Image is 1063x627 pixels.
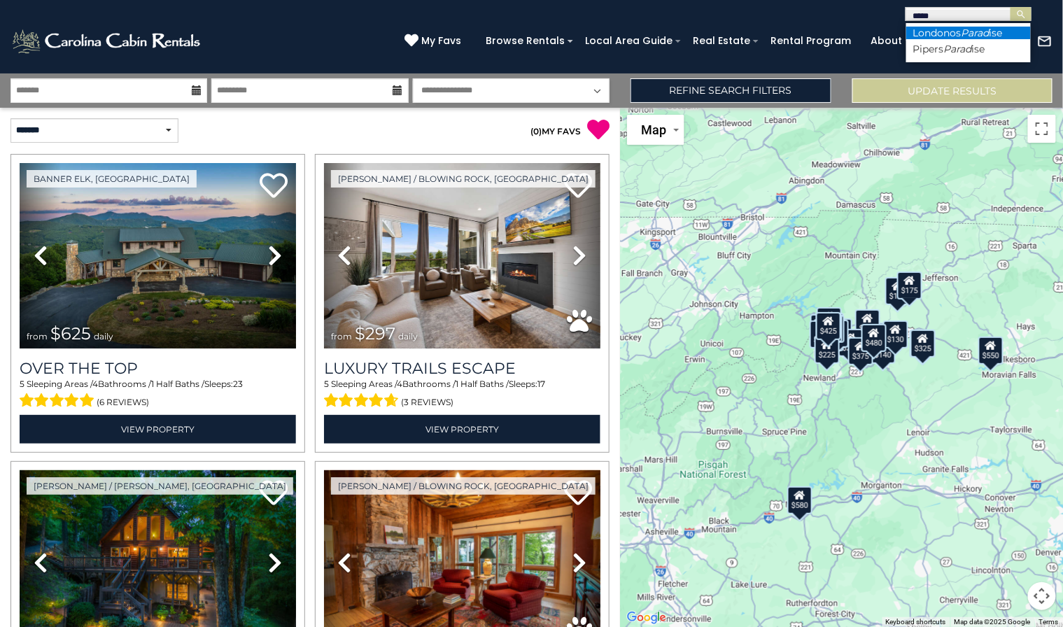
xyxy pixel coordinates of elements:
img: thumbnail_167153549.jpeg [20,163,296,348]
span: 4 [92,379,98,389]
a: About [864,30,910,52]
span: $625 [50,323,91,344]
a: Rental Program [763,30,858,52]
span: 23 [233,379,243,389]
span: 5 [20,379,24,389]
div: $375 [848,337,873,365]
div: $225 [815,336,840,364]
span: 1 Half Baths / [456,379,509,389]
a: Refine Search Filters [631,78,831,103]
div: $325 [910,330,935,358]
a: Add to favorites [260,171,288,202]
a: View Property [20,415,296,444]
span: 5 [324,379,329,389]
div: $165 [819,315,845,343]
img: thumbnail_168695581.jpeg [324,163,600,348]
span: 0 [533,126,539,136]
div: $535 [817,314,843,342]
span: daily [398,331,418,341]
div: $425 [815,312,840,340]
div: $140 [870,336,895,364]
div: $230 [810,320,835,348]
li: Londonos ise [906,27,1031,39]
em: Parad [944,43,972,55]
span: $297 [355,323,395,344]
div: $175 [897,272,922,300]
span: 1 Half Baths / [151,379,204,389]
a: My Favs [404,34,465,49]
a: Local Area Guide [578,30,680,52]
button: Map camera controls [1028,582,1056,610]
div: Sleeping Areas / Bathrooms / Sleeps: [324,378,600,411]
a: Open this area in Google Maps (opens a new window) [624,609,670,627]
a: Luxury Trails Escape [324,359,600,378]
div: $550 [978,337,1003,365]
div: $480 [861,324,887,352]
span: (3 reviews) [402,393,454,411]
img: White-1-2.png [10,27,204,55]
span: (6 reviews) [97,393,150,411]
button: Keyboard shortcuts [886,617,946,627]
span: 17 [537,379,545,389]
button: Update Results [852,78,1053,103]
a: Terms (opens in new tab) [1039,618,1059,626]
div: $125 [816,307,841,335]
span: daily [94,331,113,341]
button: Toggle fullscreen view [1028,115,1056,143]
span: Map data ©2025 Google [955,618,1031,626]
button: Change map style [627,115,684,145]
em: Parad [962,27,990,39]
img: Google [624,609,670,627]
span: 4 [397,379,402,389]
span: ( ) [530,126,542,136]
span: Map [641,122,666,137]
a: [PERSON_NAME] / [PERSON_NAME], [GEOGRAPHIC_DATA] [27,477,293,495]
div: $215 [823,320,848,348]
a: Over The Top [20,359,296,378]
div: $349 [854,309,880,337]
div: Sleeping Areas / Bathrooms / Sleeps: [20,378,296,411]
a: [PERSON_NAME] / Blowing Rock, [GEOGRAPHIC_DATA] [331,170,596,188]
a: Real Estate [686,30,757,52]
span: from [27,331,48,341]
div: $580 [787,486,812,514]
div: $297 [910,330,936,358]
a: [PERSON_NAME] / Blowing Rock, [GEOGRAPHIC_DATA] [331,477,596,495]
a: Browse Rentals [479,30,572,52]
div: $130 [882,320,908,348]
span: from [331,331,352,341]
img: mail-regular-white.png [1037,34,1053,49]
a: View Property [324,415,600,444]
li: Pipers ise [906,43,1031,55]
div: $230 [838,329,864,357]
a: (0)MY FAVS [530,126,581,136]
div: $175 [885,277,910,305]
a: Banner Elk, [GEOGRAPHIC_DATA] [27,170,197,188]
span: My Favs [421,34,461,48]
